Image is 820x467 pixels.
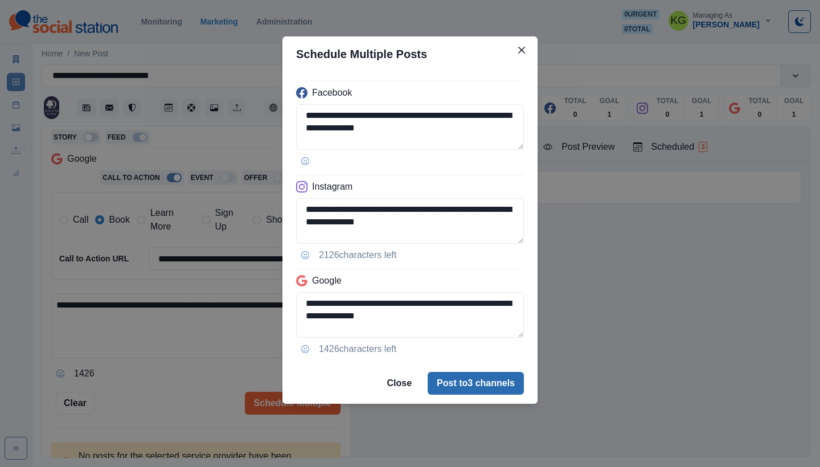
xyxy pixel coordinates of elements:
button: Opens Emoji Picker [296,152,314,170]
p: 2126 characters left [319,248,396,262]
button: Opens Emoji Picker [296,246,314,264]
header: Schedule Multiple Posts [282,36,538,72]
p: Instagram [312,180,352,194]
button: Post to3 channels [428,372,524,395]
button: Close [378,372,421,395]
p: 1426 characters left [319,342,396,356]
button: Close [512,41,531,59]
p: Google [312,274,342,288]
button: Opens Emoji Picker [296,340,314,358]
p: Facebook [312,86,352,100]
